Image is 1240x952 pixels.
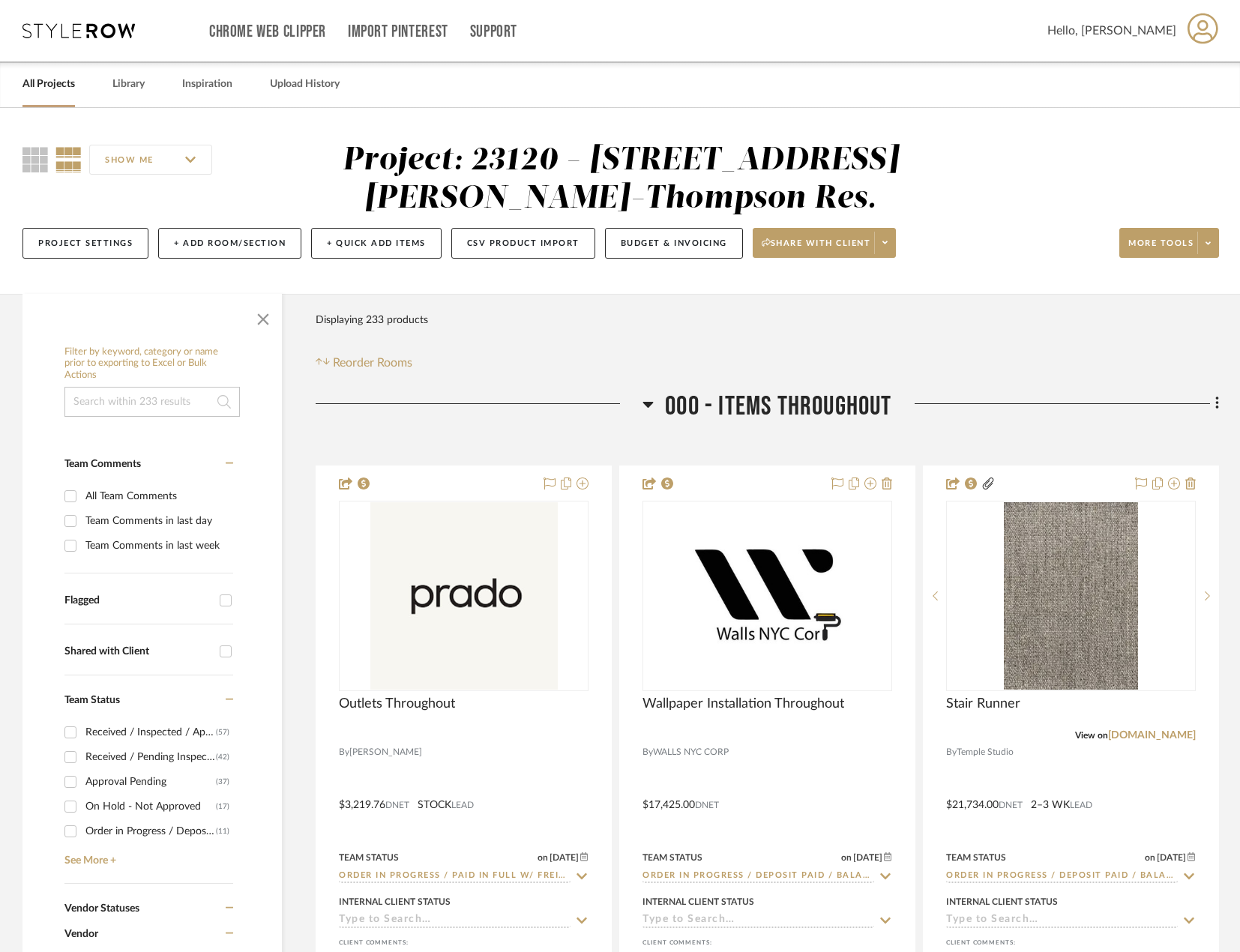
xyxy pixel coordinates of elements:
span: Hello, [PERSON_NAME] [1047,22,1176,40]
div: Order in Progress / Deposit Paid / Balance due [85,819,216,843]
div: Shared with Client [64,645,212,658]
a: Inspiration [182,74,232,94]
div: Internal Client Status [339,895,451,909]
img: Stair Runner [1004,502,1138,690]
a: All Projects [22,74,75,94]
span: [DATE] [1155,852,1188,863]
span: Team Comments [64,459,141,469]
div: Approval Pending [85,770,216,794]
div: Team Comments in last week [85,534,229,558]
span: on [841,853,852,862]
span: [PERSON_NAME] [349,745,422,759]
span: Wallpaper Installation Throughout [642,696,844,712]
button: Project Settings [22,228,148,259]
button: + Quick Add Items [311,228,442,259]
div: Flagged [64,594,212,607]
a: See More + [61,843,233,867]
div: (42) [216,745,229,769]
span: [DATE] [548,852,580,863]
button: Share with client [753,228,897,258]
div: Team Comments in last day [85,509,229,533]
span: on [1145,853,1155,862]
div: On Hold - Not Approved [85,795,216,819]
div: (37) [216,770,229,794]
div: Team Status [946,851,1006,864]
input: Type to Search… [642,870,874,884]
button: Budget & Invoicing [605,228,743,259]
span: View on [1075,731,1108,740]
h6: Filter by keyword, category or name prior to exporting to Excel or Bulk Actions [64,346,240,382]
input: Type to Search… [642,914,874,928]
button: CSV Product Import [451,228,595,259]
a: Upload History [270,74,340,94]
div: (17) [216,795,229,819]
span: Temple Studio [957,745,1014,759]
div: Received / Inspected / Approved [85,720,216,744]
span: Team Status [64,695,120,705]
a: Library [112,74,145,94]
button: Close [248,301,278,331]
div: Displaying 233 products [316,305,428,335]
span: on [538,853,548,862]
span: 000 - ITEMS THROUGHOUT [665,391,891,423]
a: Support [470,25,517,38]
div: Project: 23120 - [STREET_ADDRESS][PERSON_NAME]-Thompson Res. [343,145,899,214]
button: More tools [1119,228,1219,258]
input: Search within 233 results [64,387,240,417]
span: More tools [1128,238,1194,260]
div: (57) [216,720,229,744]
img: Wallpaper Installation Throughout [674,502,861,690]
div: All Team Comments [85,484,229,508]
a: Chrome Web Clipper [209,25,326,38]
span: Stair Runner [946,696,1020,712]
div: Team Status [642,851,702,864]
input: Type to Search… [339,914,571,928]
span: Reorder Rooms [333,354,412,372]
div: Internal Client Status [642,895,754,909]
input: Type to Search… [339,870,571,884]
input: Type to Search… [946,870,1178,884]
div: Team Status [339,851,399,864]
div: Received / Pending Inspection [85,745,216,769]
a: Import Pinterest [348,25,448,38]
span: By [946,745,957,759]
button: Reorder Rooms [316,354,412,372]
button: + Add Room/Section [158,228,301,259]
div: Internal Client Status [946,895,1058,909]
img: Outlets Throughout [370,502,558,690]
span: Share with client [762,238,871,260]
span: By [339,745,349,759]
span: [DATE] [852,852,884,863]
span: Outlets Throughout [339,696,455,712]
input: Type to Search… [946,914,1178,928]
span: WALLS NYC CORP [653,745,729,759]
div: (11) [216,819,229,843]
span: Vendor Statuses [64,903,139,914]
span: Vendor [64,929,98,939]
a: [DOMAIN_NAME] [1108,730,1196,741]
span: By [642,745,653,759]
